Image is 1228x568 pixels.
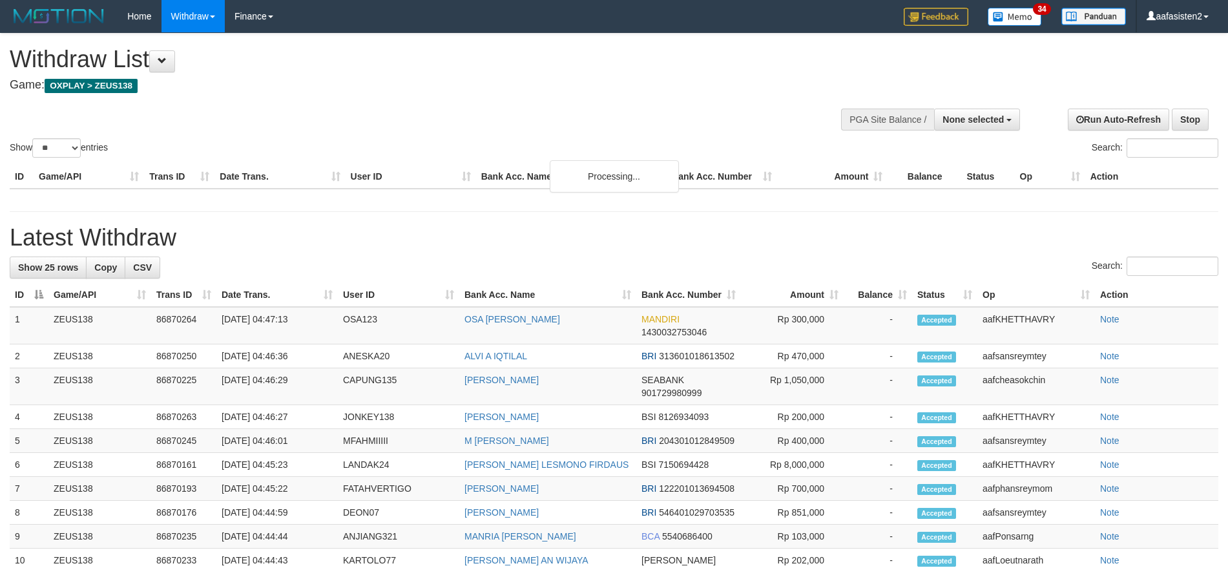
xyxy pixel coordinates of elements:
a: Note [1100,375,1119,385]
td: aafcheasokchin [977,368,1095,405]
span: Accepted [917,412,956,423]
td: ANESKA20 [338,344,459,368]
td: Rp 700,000 [741,477,844,501]
td: 3 [10,368,48,405]
td: 86870225 [151,368,216,405]
a: [PERSON_NAME] [464,375,539,385]
td: 6 [10,453,48,477]
td: Rp 200,000 [741,405,844,429]
td: - [844,453,912,477]
label: Show entries [10,138,108,158]
a: Copy [86,257,125,279]
th: Date Trans.: activate to sort column ascending [216,283,338,307]
td: [DATE] 04:46:29 [216,368,338,405]
td: 86870161 [151,453,216,477]
td: aafsansreymtey [977,501,1095,525]
a: [PERSON_NAME] [464,412,539,422]
a: Note [1100,412,1119,422]
span: BRI [641,507,656,518]
td: Rp 1,050,000 [741,368,844,405]
td: ANJIANG321 [338,525,459,549]
a: [PERSON_NAME] AN WIJAYA [464,555,588,565]
a: [PERSON_NAME] [464,507,539,518]
td: - [844,525,912,549]
td: [DATE] 04:45:22 [216,477,338,501]
td: aafphansreymom [977,477,1095,501]
img: Button%20Memo.svg [988,8,1042,26]
th: Trans ID: activate to sort column ascending [151,283,216,307]
span: BRI [641,351,656,361]
span: Accepted [917,460,956,471]
td: aafKHETTHAVRY [977,453,1095,477]
span: OXPLAY > ZEUS138 [45,79,138,93]
span: MANDIRI [641,314,680,324]
td: [DATE] 04:44:59 [216,501,338,525]
td: aafsansreymtey [977,429,1095,453]
span: Accepted [917,375,956,386]
a: Note [1100,436,1119,446]
a: [PERSON_NAME] LESMONO FIRDAUS [464,459,629,470]
a: ALVI A IQTILAL [464,351,527,361]
td: - [844,307,912,344]
a: Note [1100,483,1119,494]
a: [PERSON_NAME] [464,483,539,494]
span: Accepted [917,508,956,519]
span: Accepted [917,352,956,363]
span: Copy 1430032753046 to clipboard [641,327,707,337]
td: 4 [10,405,48,429]
span: Copy 122201013694508 to clipboard [659,483,734,494]
span: Show 25 rows [18,262,78,273]
th: Amount [777,165,888,189]
input: Search: [1127,138,1218,158]
th: Bank Acc. Number [667,165,777,189]
th: ID [10,165,34,189]
th: Action [1085,165,1218,189]
td: [DATE] 04:45:23 [216,453,338,477]
span: Copy 5540686400 to clipboard [662,531,713,542]
th: User ID: activate to sort column ascending [338,283,459,307]
td: OSA123 [338,307,459,344]
td: ZEUS138 [48,344,151,368]
span: Copy 546401029703535 to clipboard [659,507,734,518]
td: 1 [10,307,48,344]
th: Op: activate to sort column ascending [977,283,1095,307]
td: ZEUS138 [48,453,151,477]
td: ZEUS138 [48,501,151,525]
td: Rp 300,000 [741,307,844,344]
td: aafKHETTHAVRY [977,307,1095,344]
span: BSI [641,459,656,470]
td: 7 [10,477,48,501]
td: 86870250 [151,344,216,368]
a: Note [1100,314,1119,324]
label: Search: [1092,257,1218,276]
a: Note [1100,531,1119,542]
td: 86870235 [151,525,216,549]
td: Rp 400,000 [741,429,844,453]
td: 86870264 [151,307,216,344]
td: ZEUS138 [48,307,151,344]
label: Search: [1092,138,1218,158]
td: 8 [10,501,48,525]
a: Note [1100,507,1119,518]
span: BRI [641,436,656,446]
td: JONKEY138 [338,405,459,429]
a: OSA [PERSON_NAME] [464,314,560,324]
td: [DATE] 04:47:13 [216,307,338,344]
span: Copy 313601018613502 to clipboard [659,351,734,361]
td: - [844,405,912,429]
span: BRI [641,483,656,494]
span: Accepted [917,484,956,495]
td: ZEUS138 [48,525,151,549]
th: Bank Acc. Name [476,165,667,189]
th: Game/API: activate to sort column ascending [48,283,151,307]
span: Copy 7150694428 to clipboard [658,459,709,470]
td: aafsansreymtey [977,344,1095,368]
a: Note [1100,459,1119,470]
span: Copy 204301012849509 to clipboard [659,436,734,446]
img: panduan.png [1061,8,1126,25]
td: [DATE] 04:46:01 [216,429,338,453]
span: Accepted [917,532,956,543]
span: [PERSON_NAME] [641,555,716,565]
td: - [844,344,912,368]
img: Feedback.jpg [904,8,968,26]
